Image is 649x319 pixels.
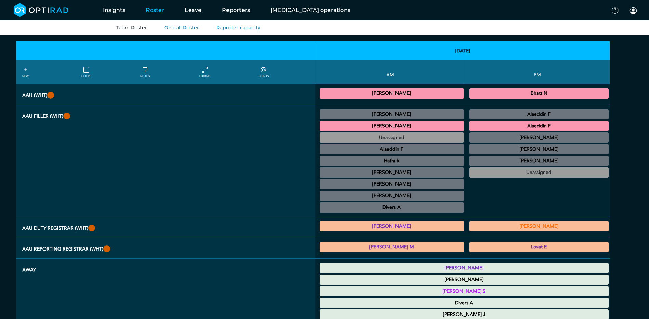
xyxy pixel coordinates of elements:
a: collapse/expand expected points [259,66,269,78]
div: General CT/General MRI/General XR 13:30 - 18:30 [469,132,609,143]
summary: [PERSON_NAME] [470,157,608,165]
summary: Alaeddin F [321,145,463,153]
div: Annual Leave 00:00 - 23:59 [320,298,609,308]
th: AAU (WHT) [16,84,315,105]
th: PM [465,60,610,84]
div: Reporting Reg 08:30 - 13:30 [320,242,464,252]
div: Various levels of experience 08:30 - 13:30 [320,221,464,231]
th: [DATE] [315,41,610,60]
div: CT Trauma & Urgent/MRI Trauma & Urgent 13:30 - 18:30 [469,121,609,131]
div: General CT/General MRI/General XR 10:00 - 10:30 [320,191,464,201]
summary: Lovat E [470,243,608,251]
div: CT Trauma & Urgent/MRI Trauma & Urgent 08:30 - 13:30 [320,121,464,131]
div: General CT/General MRI/General XR 13:30 - 16:30 [469,156,609,166]
summary: [PERSON_NAME] [470,133,608,142]
a: Team Roster [116,25,147,31]
summary: Unassigned [470,168,608,177]
div: CT Trauma & Urgent/MRI Trauma & Urgent 09:30 - 13:00 [320,144,464,154]
div: General CT/General MRI/General XR 10:00 - 13:30 [320,179,464,189]
div: Annual Leave 00:00 - 23:59 [320,263,609,273]
a: collapse/expand entries [199,66,210,78]
summary: [PERSON_NAME] [470,145,608,153]
div: Exact role to be defined 13:30 - 18:30 [469,221,609,231]
th: AAU Reporting Registrar (WHT) [16,238,315,259]
th: AM [315,60,465,84]
a: show/hide notes [140,66,150,78]
a: On-call Roster [164,25,199,31]
summary: [PERSON_NAME] [321,110,463,118]
summary: Divers A [321,299,608,307]
summary: [PERSON_NAME] [321,276,608,284]
summary: Divers A [321,203,463,212]
summary: Hathi R [321,157,463,165]
summary: Unassigned [321,133,463,142]
div: Annual Leave 00:00 - 23:59 [320,286,609,296]
div: General CT/General MRI/General XR 10:00 - 13:00 [320,167,464,178]
img: brand-opti-rad-logos-blue-and-white-d2f68631ba2948856bd03f2d395fb146ddc8fb01b4b6e9315ea85fa773367... [14,3,69,17]
summary: [PERSON_NAME] [321,222,463,230]
summary: Alaeddin F [470,122,608,130]
div: Reporting reg 13:30 - 17:30 [469,242,609,252]
summary: [PERSON_NAME] [321,180,463,188]
div: CT Trauma & Urgent/MRI Trauma & Urgent 13:30 - 18:30 [469,88,609,99]
summary: [PERSON_NAME] [321,192,463,200]
summary: [PERSON_NAME] [321,122,463,130]
div: CT Trauma & Urgent/MRI Trauma & Urgent 13:30 - 18:30 [469,167,609,178]
a: NEW [22,66,29,78]
summary: Bhatt N [470,89,608,98]
div: General CT/General MRI/General XR/General NM 11:00 - 14:30 [320,202,464,213]
summary: [PERSON_NAME] S [321,287,608,295]
div: CT Trauma & Urgent/MRI Trauma & Urgent 08:30 - 13:30 [320,88,464,99]
summary: [PERSON_NAME] [321,168,463,177]
th: AAU Duty Registrar (WHT) [16,217,315,238]
div: CT Trauma & Urgent/MRI Trauma & Urgent 08:30 - 13:30 [320,132,464,143]
summary: [PERSON_NAME] [470,222,608,230]
div: General US 13:00 - 16:30 [469,109,609,119]
summary: [PERSON_NAME] [321,89,463,98]
div: US General Paediatric 09:30 - 13:00 [320,156,464,166]
summary: [PERSON_NAME] [321,264,608,272]
summary: [PERSON_NAME] M [321,243,463,251]
summary: Alaeddin F [470,110,608,118]
a: FILTERS [81,66,91,78]
div: General CT/General MRI/General XR 08:30 - 12:30 [320,109,464,119]
div: Annual Leave 00:00 - 23:59 [320,275,609,285]
a: Reporter capacity [216,25,260,31]
summary: [PERSON_NAME] J [321,310,608,319]
div: General CT/General MRI/General XR 13:30 - 16:30 [469,144,609,154]
th: AAU FILLER (WHT) [16,105,315,217]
